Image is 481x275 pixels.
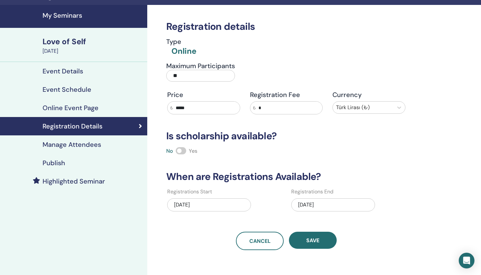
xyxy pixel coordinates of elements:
h4: Publish [43,159,65,167]
h4: My Seminars [43,11,143,19]
span: Save [306,237,319,244]
div: Love of Self [43,36,143,47]
h4: Manage Attendees [43,141,101,148]
h4: Event Schedule [43,86,91,93]
h3: Is scholarship available? [162,130,410,142]
a: Love of Self[DATE] [39,36,147,55]
label: Registrations End [291,188,333,196]
h3: When are Registrations Available? [162,171,410,183]
span: No [166,147,173,154]
h3: Registration details [162,21,410,32]
div: [DATE] [167,198,251,211]
div: [DATE] [291,198,375,211]
h4: Price [167,91,240,99]
span: ₺ [170,105,173,111]
h4: Online Event Page [43,104,98,112]
span: ₺ [253,105,256,111]
h4: Registration Fee [250,91,323,99]
h4: Event Details [43,67,83,75]
h4: Maximum Participants [166,62,235,70]
h4: Registration Details [43,122,102,130]
div: [DATE] [43,47,143,55]
div: Online [171,46,196,57]
h4: Highlighted Seminar [43,177,105,185]
input: Maximum Participants [166,70,235,82]
button: Save [289,232,337,249]
span: Yes [189,147,197,154]
a: Cancel [236,232,284,250]
label: Registrations Start [167,188,212,196]
span: Cancel [249,238,271,245]
div: Open Intercom Messenger [459,253,474,268]
h4: Type [166,38,196,46]
h4: Currency [332,91,405,99]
